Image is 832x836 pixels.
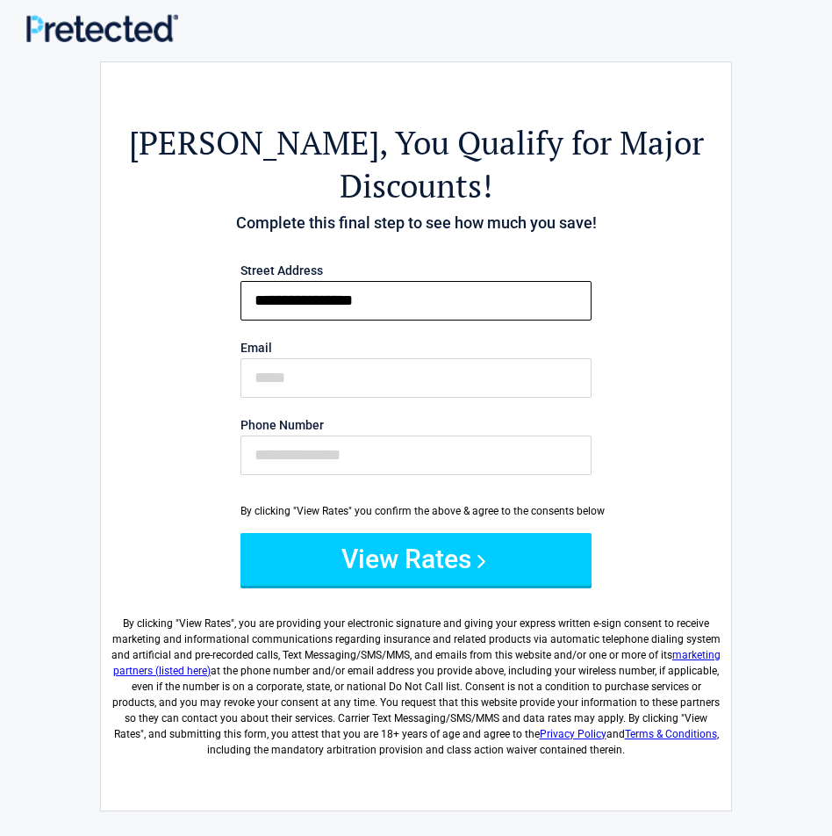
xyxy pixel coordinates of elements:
img: Main Logo [26,14,178,41]
label: By clicking " ", you are providing your electronic signature and giving your express written e-si... [110,602,722,758]
span: [PERSON_NAME] [129,121,379,164]
div: By clicking "View Rates" you confirm the above & agree to the consents below [240,503,592,519]
a: Terms & Conditions [625,728,717,740]
a: marketing partners (listed here) [113,649,721,677]
button: View Rates [240,533,592,586]
label: Phone Number [240,419,592,431]
h4: Complete this final step to see how much you save! [110,212,722,234]
a: Privacy Policy [540,728,606,740]
h2: , You Qualify for Major Discounts! [110,121,722,207]
label: Street Address [240,264,592,277]
label: Email [240,342,592,354]
span: View Rates [179,617,231,630]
